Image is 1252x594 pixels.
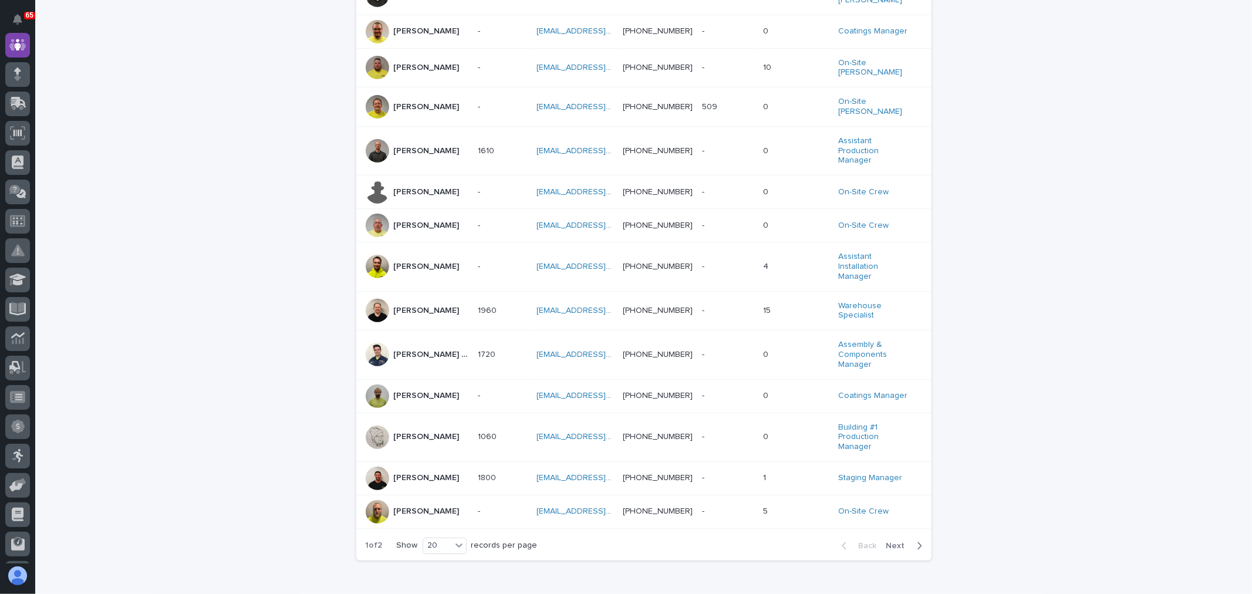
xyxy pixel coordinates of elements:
p: 0 [763,24,771,36]
p: 1 [763,471,768,483]
p: - [478,504,482,517]
tr: [PERSON_NAME][PERSON_NAME] -- [EMAIL_ADDRESS][DOMAIN_NAME] [PHONE_NUMBER] -- 00 On-Site Crew [356,209,932,242]
a: On-Site [PERSON_NAME] [838,97,913,117]
p: - [702,259,707,272]
p: 0 [763,347,771,360]
p: 1060 [478,430,499,442]
div: Notifications65 [15,14,30,33]
p: 1 of 2 [356,531,392,560]
a: On-Site Crew [838,187,889,197]
a: [EMAIL_ADDRESS][DOMAIN_NAME] [536,306,669,315]
a: [PHONE_NUMBER] [623,103,693,111]
tr: [PERSON_NAME][PERSON_NAME] -- [EMAIL_ADDRESS][DOMAIN_NAME] [PHONE_NUMBER] 509509 00 On-Site [PERS... [356,87,932,127]
p: 5 [763,504,770,517]
p: 10 [763,60,774,73]
a: [EMAIL_ADDRESS][DOMAIN_NAME] [536,392,669,400]
p: - [702,471,707,483]
a: [PHONE_NUMBER] [623,63,693,72]
p: - [702,185,707,197]
a: [PHONE_NUMBER] [623,392,693,400]
a: [EMAIL_ADDRESS][DOMAIN_NAME] [536,433,669,441]
p: [PERSON_NAME] [394,259,462,272]
p: 1720 [478,347,498,360]
p: [PERSON_NAME] [394,185,462,197]
a: [EMAIL_ADDRESS][DOMAIN_NAME] [536,350,669,359]
p: 0 [763,100,771,112]
p: - [702,347,707,360]
p: - [702,24,707,36]
a: [PHONE_NUMBER] [623,262,693,271]
tr: [PERSON_NAME][PERSON_NAME] 10601060 [EMAIL_ADDRESS][DOMAIN_NAME] [PHONE_NUMBER] -- 00 Building #1... [356,413,932,461]
p: - [478,24,482,36]
p: - [702,303,707,316]
p: [PERSON_NAME] [394,144,462,156]
p: 1610 [478,144,497,156]
a: On-Site Crew [838,221,889,231]
p: Larry Trowbridge Jr. [394,389,462,401]
p: - [702,218,707,231]
p: - [478,60,482,73]
p: 0 [763,144,771,156]
a: [EMAIL_ADDRESS][DOMAIN_NAME] [536,221,669,230]
a: [PHONE_NUMBER] [623,433,693,441]
p: - [702,389,707,401]
a: [EMAIL_ADDRESS][DOMAIN_NAME] [536,63,669,72]
p: [PERSON_NAME] [394,430,462,442]
p: 15 [763,303,773,316]
span: Back [852,542,877,550]
a: [PHONE_NUMBER] [623,306,693,315]
p: 509 [702,100,720,112]
a: [EMAIL_ADDRESS][DOMAIN_NAME] [536,507,669,515]
tr: [PERSON_NAME][PERSON_NAME] -- [EMAIL_ADDRESS][DOMAIN_NAME] [PHONE_NUMBER] -- 55 On-Site Crew [356,495,932,528]
tr: [PERSON_NAME][PERSON_NAME] 18001800 [EMAIL_ADDRESS][DOMAIN_NAME] [PHONE_NUMBER] -- 11 Staging Man... [356,461,932,495]
p: [PERSON_NAME] [394,100,462,112]
button: users-avatar [5,563,30,588]
a: Building #1 Production Manager [838,423,913,452]
p: - [702,144,707,156]
a: On-Site [PERSON_NAME] [838,58,913,78]
a: [EMAIL_ADDRESS][DOMAIN_NAME] [536,188,669,196]
p: Show [397,541,418,551]
a: [PHONE_NUMBER] [623,507,693,515]
a: [EMAIL_ADDRESS][DOMAIN_NAME] [536,27,669,35]
p: 4 [763,259,771,272]
a: On-Site Crew [838,507,889,517]
a: [PHONE_NUMBER] [623,188,693,196]
p: 0 [763,218,771,231]
p: [PERSON_NAME] [PERSON_NAME] [394,347,471,360]
p: [PERSON_NAME] [394,303,462,316]
tr: [PERSON_NAME][PERSON_NAME] -- [EMAIL_ADDRESS][DOMAIN_NAME] [PHONE_NUMBER] -- 00 On-Site Crew [356,176,932,209]
a: Assembly & Components Manager [838,340,913,369]
tr: [PERSON_NAME][PERSON_NAME] -- [EMAIL_ADDRESS][DOMAIN_NAME] [PHONE_NUMBER] -- 1010 On-Site [PERSON... [356,48,932,87]
p: - [478,100,482,112]
p: [PERSON_NAME] [394,60,462,73]
p: - [702,430,707,442]
div: 20 [423,539,451,552]
a: [PHONE_NUMBER] [623,474,693,482]
p: Christopher Palazzolo [394,24,462,36]
a: [EMAIL_ADDRESS][DOMAIN_NAME] [536,474,669,482]
tr: [PERSON_NAME][PERSON_NAME] -- [EMAIL_ADDRESS][DOMAIN_NAME] [PHONE_NUMBER] -- 00 Coatings Manager [356,15,932,48]
p: [PERSON_NAME] [394,218,462,231]
a: [PHONE_NUMBER] [623,350,693,359]
a: [PHONE_NUMBER] [623,147,693,155]
p: - [702,504,707,517]
a: Assistant Installation Manager [838,252,913,281]
a: Assistant Production Manager [838,136,913,166]
p: [PERSON_NAME] [394,504,462,517]
p: - [702,60,707,73]
p: - [478,389,482,401]
tr: [PERSON_NAME][PERSON_NAME] -- [EMAIL_ADDRESS][DOMAIN_NAME] [PHONE_NUMBER] -- 44 Assistant Install... [356,242,932,291]
p: 65 [26,11,33,19]
tr: [PERSON_NAME] [PERSON_NAME][PERSON_NAME] [PERSON_NAME] 17201720 [EMAIL_ADDRESS][DOMAIN_NAME] [PHO... [356,330,932,379]
a: Staging Manager [838,473,902,483]
a: Coatings Manager [838,26,907,36]
tr: [PERSON_NAME][PERSON_NAME] 16101610 [EMAIL_ADDRESS][DOMAIN_NAME] [PHONE_NUMBER] -- 00 Assistant P... [356,126,932,175]
a: Warehouse Specialist [838,301,913,321]
p: - [478,259,482,272]
p: 1800 [478,471,498,483]
a: Coatings Manager [838,391,907,401]
p: 0 [763,430,771,442]
p: records per page [471,541,538,551]
a: [PHONE_NUMBER] [623,221,693,230]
